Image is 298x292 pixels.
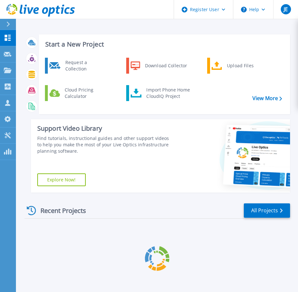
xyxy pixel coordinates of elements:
a: View More [252,95,282,101]
div: Support Video Library [37,124,170,133]
a: Upload Files [207,58,273,74]
div: Cloud Pricing Calculator [62,87,109,99]
div: Import Phone Home CloudIQ Project [143,87,193,99]
a: Cloud Pricing Calculator [45,85,110,101]
a: Explore Now! [37,173,86,186]
a: Request a Collection [45,58,110,74]
a: Download Collector [126,58,192,74]
span: JE [284,7,288,12]
h3: Start a New Project [45,41,282,48]
div: Upload Files [224,59,271,72]
div: Recent Projects [25,203,95,218]
div: Find tutorials, instructional guides and other support videos to help you make the most of your L... [37,135,170,154]
div: Download Collector [142,59,190,72]
div: Request a Collection [62,59,109,72]
a: All Projects [244,203,290,218]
